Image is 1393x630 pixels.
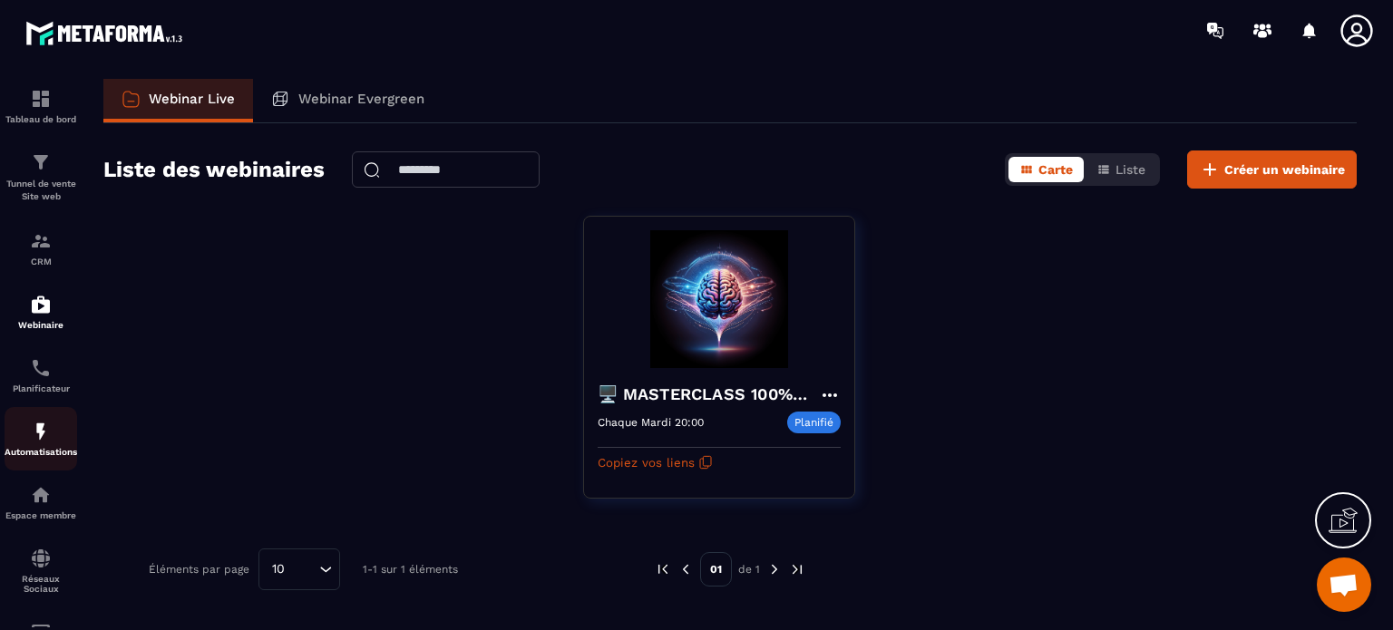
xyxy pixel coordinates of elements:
p: 01 [700,552,732,586]
p: CRM [5,257,77,267]
button: Créer un webinaire [1187,150,1357,189]
p: Tableau de bord [5,114,77,124]
span: Carte [1038,162,1073,177]
img: formation [30,151,52,173]
div: Ouvrir le chat [1317,557,1371,612]
img: automations [30,294,52,315]
span: 10 [266,559,291,579]
p: Espace membre [5,510,77,520]
a: schedulerschedulerPlanificateur [5,344,77,407]
img: prev [677,561,694,577]
button: Liste [1086,157,1156,182]
img: social-network [30,548,52,569]
a: Webinar Live [103,79,253,122]
a: automationsautomationsWebinaire [5,280,77,344]
span: Liste [1115,162,1145,177]
p: de 1 [738,562,760,577]
a: social-networksocial-networkRéseaux Sociaux [5,534,77,607]
a: formationformationTableau de bord [5,74,77,138]
img: next [789,561,805,577]
img: prev [655,561,671,577]
img: automations [30,484,52,506]
img: scheduler [30,357,52,379]
img: next [766,561,783,577]
p: Webinar Evergreen [298,91,424,107]
p: Tunnel de vente Site web [5,178,77,203]
p: Webinar Live [149,91,235,107]
p: Éléments par page [149,563,249,576]
button: Carte [1008,157,1084,182]
img: webinar-background [598,230,841,368]
button: Copiez vos liens [598,448,713,477]
a: formationformationTunnel de vente Site web [5,138,77,217]
span: Créer un webinaire [1224,160,1345,179]
div: Search for option [258,548,340,590]
h2: Liste des webinaires [103,151,325,188]
p: Réseaux Sociaux [5,574,77,594]
a: automationsautomationsAutomatisations [5,407,77,470]
p: Planificateur [5,383,77,393]
img: formation [30,230,52,252]
a: formationformationCRM [5,217,77,280]
img: formation [30,88,52,110]
a: automationsautomationsEspace membre [5,470,77,534]
p: Automatisations [5,447,77,457]
p: Webinaire [5,320,77,330]
p: Planifié [787,412,841,433]
img: logo [25,16,189,50]
p: Chaque Mardi 20:00 [598,416,704,429]
input: Search for option [291,559,315,579]
p: 1-1 sur 1 éléments [363,563,458,576]
h4: 🖥️ MASTERCLASS 100% GRATUITE [598,382,819,407]
img: automations [30,421,52,442]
